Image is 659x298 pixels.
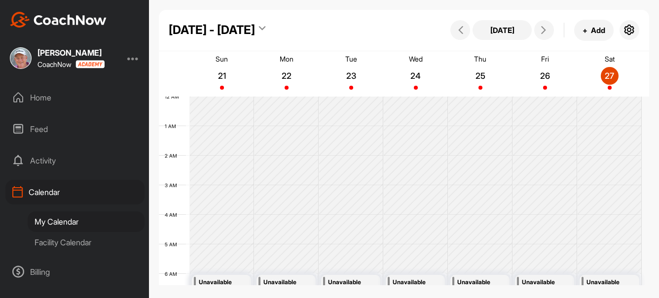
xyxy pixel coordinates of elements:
div: Unavailable [586,277,631,288]
a: September 21, 2025 [189,51,254,97]
p: Thu [474,55,486,63]
span: + [583,25,587,35]
div: Billing [5,260,145,284]
div: Unavailable [522,277,566,288]
img: CoachNow acadmey [75,60,105,68]
a: September 22, 2025 [254,51,319,97]
div: Facility Calendar [28,232,145,253]
p: 21 [213,71,231,81]
button: [DATE] [473,20,532,40]
div: 4 AM [159,212,187,218]
p: Mon [280,55,293,63]
p: 26 [536,71,554,81]
p: Tue [345,55,357,63]
div: Activity [5,148,145,173]
div: Unavailable [457,277,501,288]
a: September 25, 2025 [448,51,513,97]
div: 12 AM [159,94,189,99]
div: Unavailable [328,277,372,288]
div: Unavailable [263,277,307,288]
div: [PERSON_NAME] [37,49,105,57]
div: 6 AM [159,271,187,277]
p: 24 [407,71,425,81]
p: Fri [541,55,549,63]
p: Sat [605,55,615,63]
div: Home [5,85,145,110]
div: 1 AM [159,123,186,129]
div: CoachNow [37,60,105,68]
a: September 26, 2025 [513,51,577,97]
div: Unavailable [199,277,243,288]
button: +Add [574,20,614,41]
p: 25 [472,71,489,81]
div: 5 AM [159,241,187,247]
p: 23 [342,71,360,81]
div: [DATE] - [DATE] [169,21,255,39]
div: Feed [5,117,145,141]
img: square_3c6cd4ce277a77e42d77577106a8294e.jpg [10,47,32,69]
img: CoachNow [10,12,107,28]
p: 22 [278,71,295,81]
div: Unavailable [393,277,437,288]
p: Sun [216,55,228,63]
div: 3 AM [159,182,187,188]
p: Wed [409,55,423,63]
div: 2 AM [159,153,187,159]
div: My Calendar [28,211,145,232]
a: September 23, 2025 [319,51,383,97]
p: 27 [601,71,619,81]
a: September 24, 2025 [383,51,448,97]
div: Calendar [5,180,145,204]
a: September 27, 2025 [577,51,642,97]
